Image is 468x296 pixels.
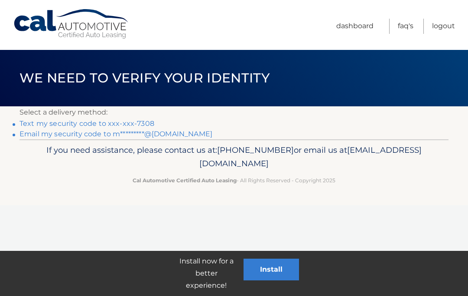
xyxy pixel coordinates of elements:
[32,143,435,171] p: If you need assistance, please contact us at: or email us at
[336,19,374,34] a: Dashboard
[432,19,455,34] a: Logout
[19,70,270,86] span: We need to verify your identity
[32,176,435,185] p: - All Rights Reserved - Copyright 2025
[217,145,294,155] span: [PHONE_NUMBER]
[19,106,448,118] p: Select a delivery method:
[19,130,212,138] a: Email my security code to m*********@[DOMAIN_NAME]
[19,119,154,128] a: Text my security code to xxx-xxx-7308
[244,259,299,280] button: Install
[133,177,237,184] strong: Cal Automotive Certified Auto Leasing
[169,255,244,292] p: Install now for a better experience!
[398,19,413,34] a: FAQ's
[13,9,130,39] a: Cal Automotive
